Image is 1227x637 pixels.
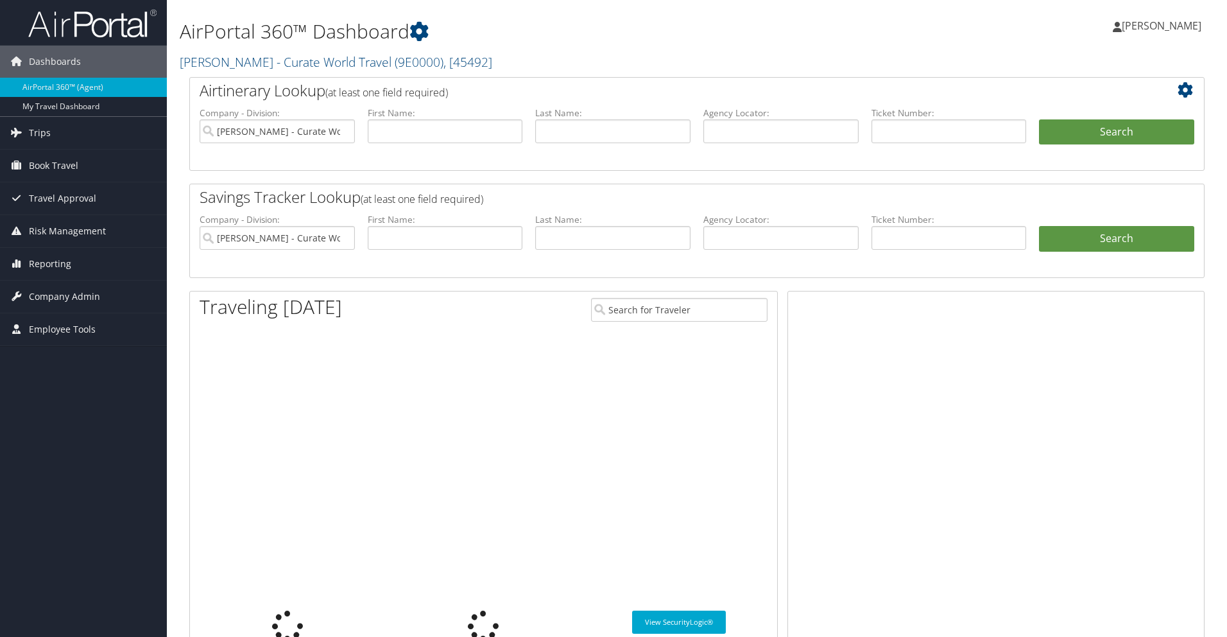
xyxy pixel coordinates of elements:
[395,53,443,71] span: ( 9E0000 )
[180,53,492,71] a: [PERSON_NAME] - Curate World Travel
[200,293,342,320] h1: Traveling [DATE]
[29,215,106,247] span: Risk Management
[200,80,1110,101] h2: Airtinerary Lookup
[29,313,96,345] span: Employee Tools
[29,182,96,214] span: Travel Approval
[361,192,483,206] span: (at least one field required)
[200,186,1110,208] h2: Savings Tracker Lookup
[29,117,51,149] span: Trips
[368,107,523,119] label: First Name:
[871,213,1027,226] label: Ticket Number:
[1113,6,1214,45] a: [PERSON_NAME]
[703,107,859,119] label: Agency Locator:
[29,281,100,313] span: Company Admin
[325,85,448,100] span: (at least one field required)
[28,8,157,39] img: airportal-logo.png
[200,107,355,119] label: Company - Division:
[1122,19,1201,33] span: [PERSON_NAME]
[1039,119,1194,145] button: Search
[29,150,78,182] span: Book Travel
[180,18,870,45] h1: AirPortal 360™ Dashboard
[368,213,523,226] label: First Name:
[200,213,355,226] label: Company - Division:
[703,213,859,226] label: Agency Locator:
[443,53,492,71] span: , [ 45492 ]
[29,46,81,78] span: Dashboards
[632,611,726,634] a: View SecurityLogic®
[29,248,71,280] span: Reporting
[535,213,691,226] label: Last Name:
[535,107,691,119] label: Last Name:
[871,107,1027,119] label: Ticket Number:
[200,226,355,250] input: search accounts
[591,298,768,322] input: Search for Traveler
[1039,226,1194,252] a: Search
